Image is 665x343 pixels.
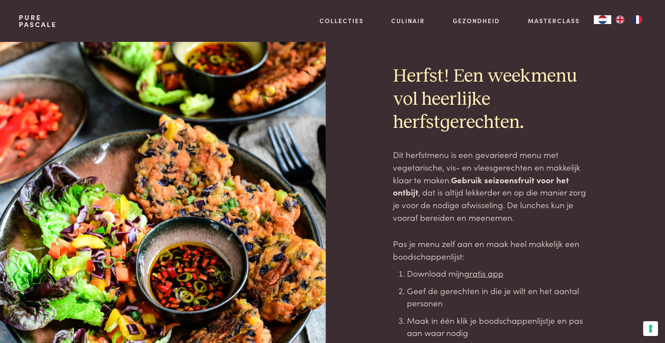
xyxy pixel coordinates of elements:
a: Culinair [391,16,425,25]
a: Collecties [320,16,364,25]
ul: Language list [611,15,646,24]
h2: Herfst! Een weekmenu vol heerlijke herfstgerechten. [393,65,593,134]
a: Gezondheid [453,16,500,25]
a: gratis app [464,267,503,279]
div: Language [594,15,611,24]
a: NL [594,15,611,24]
li: Geef de gerechten in die je wilt en het aantal personen [407,285,593,309]
button: Uw voorkeuren voor toestemming voor trackingtechnologieën [643,321,658,336]
a: Masterclass [528,16,580,25]
a: EN [611,15,629,24]
p: Dit herfstmenu is een gevarieerd menu met vegetarische, vis- en vleesgerechten en makkelijk klaar... [393,148,593,223]
a: FR [629,15,646,24]
a: PurePascale [19,14,57,28]
li: Maak in één klik je boodschappenlijstje en pas aan waar nodig [407,314,593,339]
p: Pas je menu zelf aan en maak heel makkelijk een boodschappenlijst: [393,237,593,262]
li: Download mijn [407,267,593,280]
strong: Gebruik seizoensfruit voor het ontbijt [393,174,569,198]
aside: Language selected: Nederlands [594,15,646,24]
